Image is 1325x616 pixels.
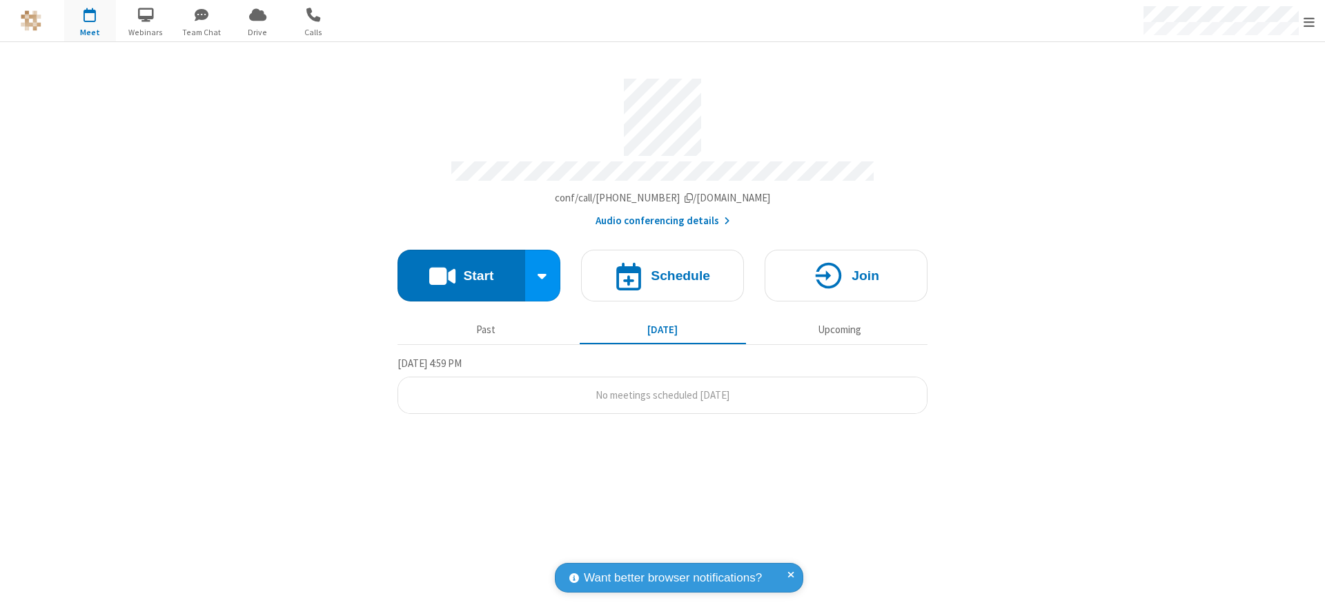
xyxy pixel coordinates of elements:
[596,388,729,401] span: No meetings scheduled [DATE]
[463,269,493,282] h4: Start
[525,250,561,301] div: Start conference options
[21,10,41,31] img: QA Selenium DO NOT DELETE OR CHANGE
[581,250,744,301] button: Schedule
[397,250,525,301] button: Start
[397,357,462,370] span: [DATE] 4:59 PM
[555,190,771,206] button: Copy my meeting room linkCopy my meeting room link
[580,317,746,343] button: [DATE]
[397,68,927,229] section: Account details
[397,355,927,415] section: Today's Meetings
[651,269,710,282] h4: Schedule
[403,317,569,343] button: Past
[765,250,927,301] button: Join
[288,26,340,39] span: Calls
[596,213,730,229] button: Audio conferencing details
[232,26,284,39] span: Drive
[756,317,923,343] button: Upcoming
[176,26,228,39] span: Team Chat
[1290,580,1315,606] iframe: Chat
[64,26,116,39] span: Meet
[555,191,771,204] span: Copy my meeting room link
[584,569,762,587] span: Want better browser notifications?
[852,269,879,282] h4: Join
[120,26,172,39] span: Webinars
